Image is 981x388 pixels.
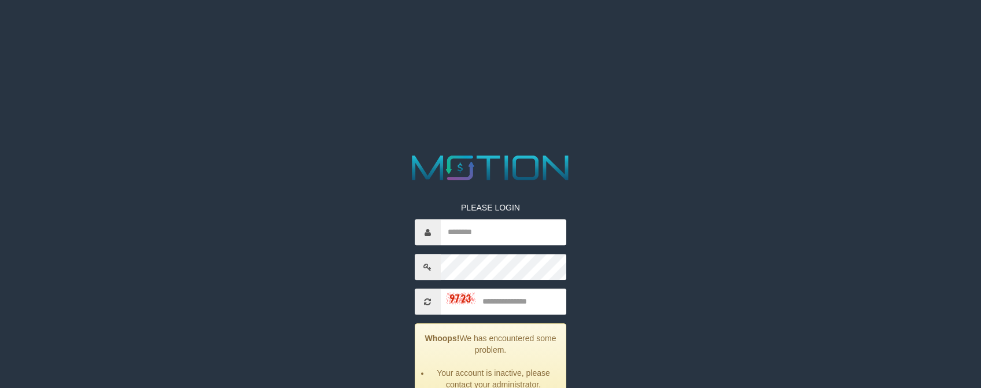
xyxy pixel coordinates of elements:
[447,293,475,304] img: captcha
[425,334,460,343] strong: Whoops!
[405,151,577,184] img: MOTION_logo.png
[415,202,567,214] p: PLEASE LOGIN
